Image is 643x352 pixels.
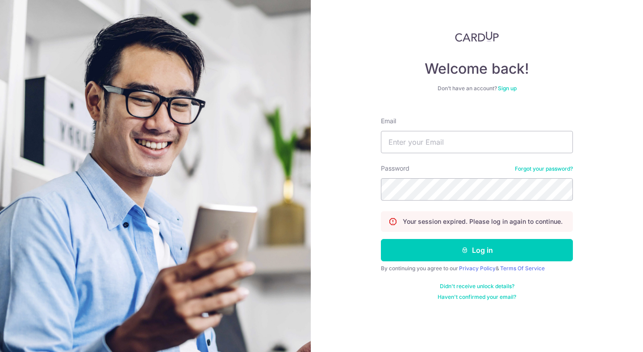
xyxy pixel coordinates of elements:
[381,265,573,272] div: By continuing you agree to our &
[381,131,573,153] input: Enter your Email
[500,265,545,272] a: Terms Of Service
[455,31,499,42] img: CardUp Logo
[403,217,563,226] p: Your session expired. Please log in again to continue.
[381,117,396,126] label: Email
[438,293,516,301] a: Haven't confirmed your email?
[498,85,517,92] a: Sign up
[459,265,496,272] a: Privacy Policy
[515,165,573,172] a: Forgot your password?
[381,164,409,173] label: Password
[381,60,573,78] h4: Welcome back!
[381,239,573,261] button: Log in
[381,85,573,92] div: Don’t have an account?
[440,283,514,290] a: Didn't receive unlock details?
